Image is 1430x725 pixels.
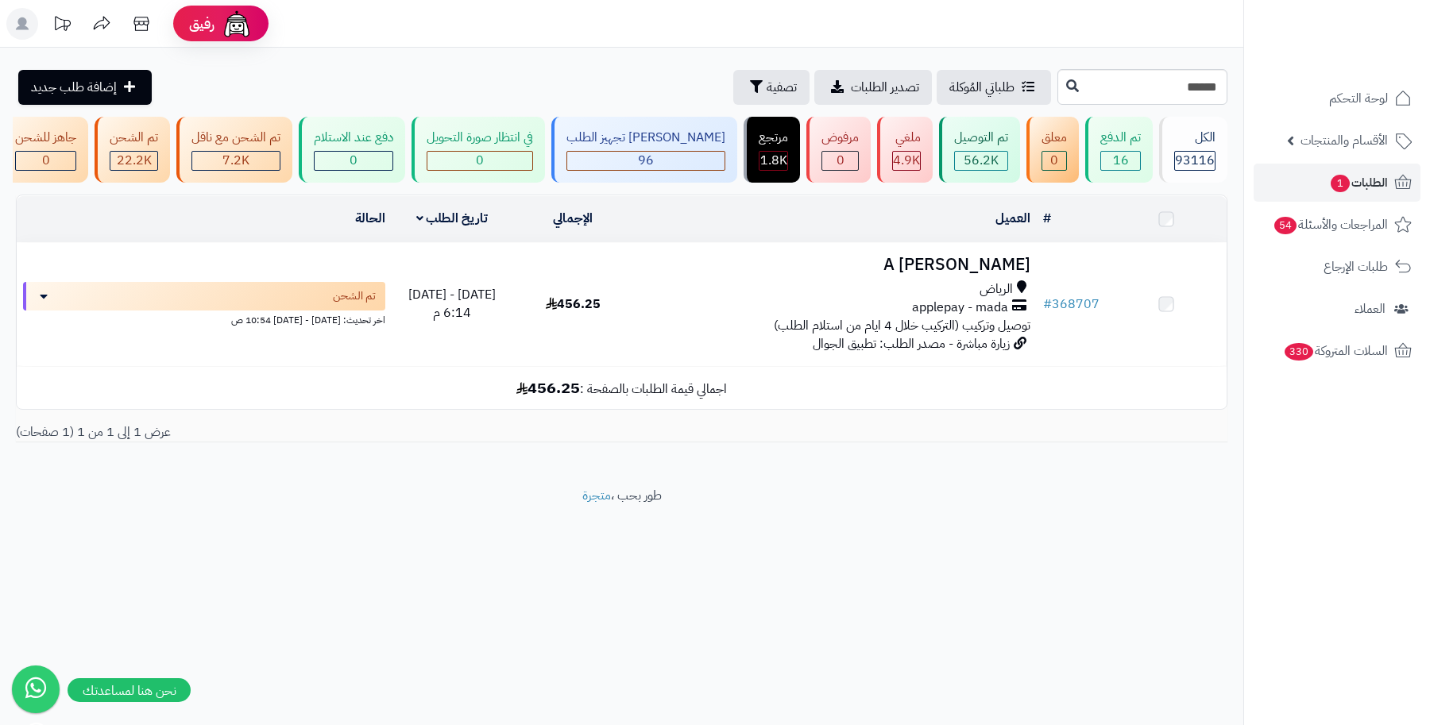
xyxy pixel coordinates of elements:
[964,151,999,170] span: 56.2K
[516,376,580,399] b: 456.25
[893,152,920,170] div: 4927
[333,288,376,304] span: تم الشحن
[1283,340,1388,362] span: السلات المتروكة
[912,299,1008,317] span: applepay - mada
[191,129,280,147] div: تم الشحن مع ناقل
[937,70,1051,105] a: طلباتي المُوكلة
[408,117,548,183] a: في انتظار صورة التحويل 0
[427,152,532,170] div: 0
[23,310,385,327] div: اخر تحديث: [DATE] - [DATE] 10:54 ص
[1082,117,1156,183] a: تم الدفع 16
[17,367,1227,409] td: اجمالي قيمة الطلبات بالصفحة :
[1254,206,1420,244] a: المراجعات والأسئلة54
[980,280,1013,299] span: الرياض
[874,117,936,183] a: ملغي 4.9K
[1254,248,1420,286] a: طلبات الإرجاع
[16,152,75,170] div: 0
[1355,298,1386,320] span: العملاء
[582,486,611,505] a: متجرة
[1324,256,1388,278] span: طلبات الإرجاع
[774,316,1030,335] span: توصيل وتركيب (التركيب خلال 4 ايام من استلام الطلب)
[31,78,117,97] span: إضافة طلب جديد
[350,151,357,170] span: 0
[416,209,489,228] a: تاريخ الطلب
[566,129,725,147] div: [PERSON_NAME] تجهيز الطلب
[813,334,1010,353] span: زيارة مباشرة - مصدر الطلب: تطبيق الجوال
[822,152,858,170] div: 0
[1285,343,1313,361] span: 330
[189,14,214,33] span: رفيق
[1043,295,1100,314] a: #368707
[954,129,1008,147] div: تم التوصيل
[767,78,797,97] span: تصفية
[640,256,1030,274] h3: [PERSON_NAME] A
[192,152,280,170] div: 7223
[42,8,82,44] a: تحديثات المنصة
[173,117,296,183] a: تم الشحن مع ناقل 7.2K
[1329,87,1388,110] span: لوحة التحكم
[117,151,152,170] span: 22.2K
[760,151,787,170] span: 1.8K
[1254,164,1420,202] a: الطلبات1
[851,78,919,97] span: تصدير الطلبات
[821,129,859,147] div: مرفوض
[42,151,50,170] span: 0
[1113,151,1129,170] span: 16
[1329,172,1388,194] span: الطلبات
[427,129,533,147] div: في انتظار صورة التحويل
[222,151,249,170] span: 7.2K
[740,117,803,183] a: مرتجع 1.8K
[476,151,484,170] span: 0
[548,117,740,183] a: [PERSON_NAME] تجهيز الطلب 96
[1023,117,1082,183] a: معلق 0
[1254,332,1420,370] a: السلات المتروكة330
[4,423,622,442] div: عرض 1 إلى 1 من 1 (1 صفحات)
[638,151,654,170] span: 96
[1175,151,1215,170] span: 93116
[1254,79,1420,118] a: لوحة التحكم
[949,78,1015,97] span: طلباتي المُوكلة
[814,70,932,105] a: تصدير الطلبات
[567,152,725,170] div: 96
[1101,152,1140,170] div: 16
[1043,295,1052,314] span: #
[995,209,1030,228] a: العميل
[892,129,921,147] div: ملغي
[803,117,874,183] a: مرفوض 0
[1050,151,1058,170] span: 0
[315,152,392,170] div: 0
[1331,175,1350,192] span: 1
[1156,117,1231,183] a: الكل93116
[759,152,787,170] div: 1769
[936,117,1023,183] a: تم التوصيل 56.2K
[18,70,152,105] a: إضافة طلب جديد
[91,117,173,183] a: تم الشحن 22.2K
[408,285,496,322] span: [DATE] - [DATE] 6:14 م
[1273,214,1388,236] span: المراجعات والأسئلة
[1174,129,1215,147] div: الكل
[221,8,253,40] img: ai-face.png
[314,129,393,147] div: دفع عند الاستلام
[1254,290,1420,328] a: العملاء
[1042,152,1066,170] div: 0
[893,151,920,170] span: 4.9K
[15,129,76,147] div: جاهز للشحن
[1043,209,1051,228] a: #
[1100,129,1141,147] div: تم الدفع
[355,209,385,228] a: الحالة
[955,152,1007,170] div: 56157
[553,209,593,228] a: الإجمالي
[1301,129,1388,152] span: الأقسام والمنتجات
[110,129,158,147] div: تم الشحن
[296,117,408,183] a: دفع عند الاستلام 0
[733,70,810,105] button: تصفية
[837,151,844,170] span: 0
[759,129,788,147] div: مرتجع
[1274,217,1297,234] span: 54
[110,152,157,170] div: 22244
[546,295,601,314] span: 456.25
[1042,129,1067,147] div: معلق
